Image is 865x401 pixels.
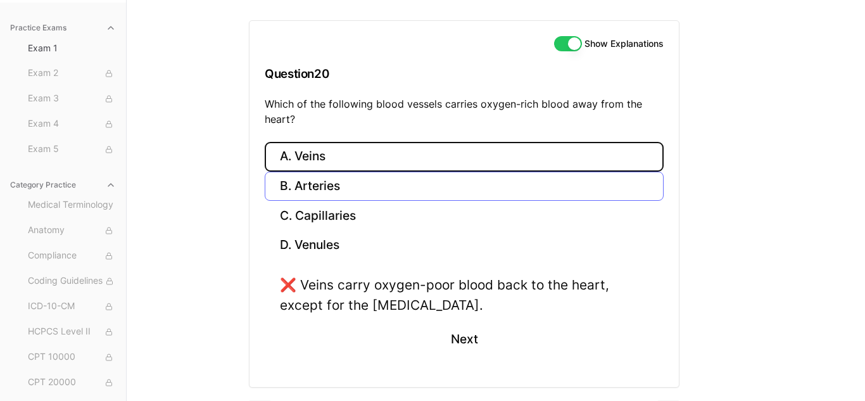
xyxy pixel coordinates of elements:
[28,67,116,80] span: Exam 2
[28,117,116,131] span: Exam 4
[28,249,116,263] span: Compliance
[23,63,121,84] button: Exam 2
[28,350,116,364] span: CPT 10000
[265,172,664,201] button: B. Arteries
[23,38,121,58] button: Exam 1
[265,231,664,260] button: D. Venules
[28,376,116,390] span: CPT 20000
[265,96,664,127] p: Which of the following blood vessels carries oxygen-rich blood away from the heart?
[23,139,121,160] button: Exam 5
[5,175,121,195] button: Category Practice
[28,274,116,288] span: Coding Guidelines
[23,220,121,241] button: Anatomy
[23,296,121,317] button: ICD-10-CM
[28,224,116,238] span: Anatomy
[23,372,121,393] button: CPT 20000
[28,143,116,156] span: Exam 5
[435,322,493,357] button: Next
[28,300,116,314] span: ICD-10-CM
[23,114,121,134] button: Exam 4
[584,39,664,48] label: Show Explanations
[23,195,121,215] button: Medical Terminology
[28,198,116,212] span: Medical Terminology
[28,325,116,339] span: HCPCS Level II
[28,92,116,106] span: Exam 3
[5,18,121,38] button: Practice Exams
[265,55,664,92] h3: Question 20
[23,271,121,291] button: Coding Guidelines
[23,322,121,342] button: HCPCS Level II
[23,246,121,266] button: Compliance
[265,201,664,231] button: C. Capillaries
[23,89,121,109] button: Exam 3
[280,275,648,314] div: ❌ Veins carry oxygen-poor blood back to the heart, except for the [MEDICAL_DATA].
[23,347,121,367] button: CPT 10000
[28,42,116,54] span: Exam 1
[265,142,664,172] button: A. Veins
